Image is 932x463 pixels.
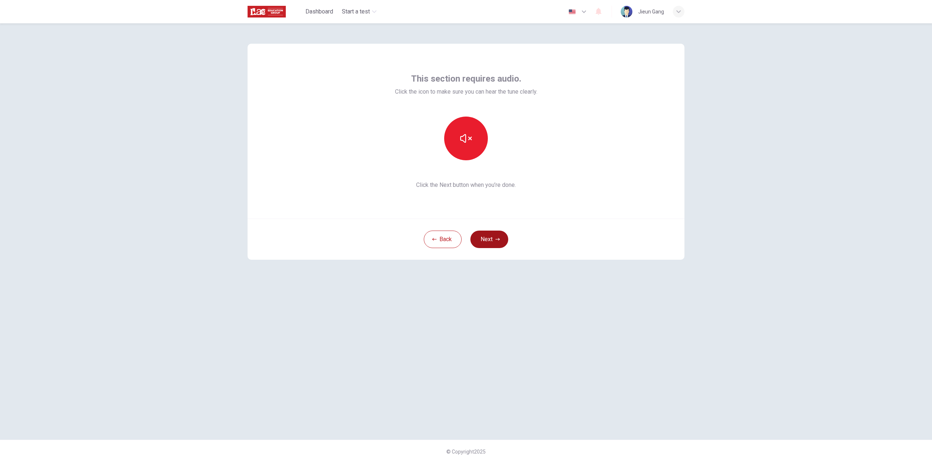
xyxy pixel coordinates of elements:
button: Back [424,231,462,248]
button: Next [470,231,508,248]
div: Jieun Gang [638,7,664,16]
span: This section requires audio. [411,73,521,85]
span: Start a test [342,7,370,16]
span: Click the Next button when you’re done. [395,181,537,189]
img: Profile picture [621,6,632,17]
a: ILAC logo [248,4,303,19]
span: Dashboard [305,7,333,16]
button: Dashboard [303,5,336,18]
span: © Copyright 2025 [446,449,486,455]
img: ILAC logo [248,4,286,19]
img: en [568,9,577,15]
button: Start a test [339,5,379,18]
span: Click the icon to make sure you can hear the tune clearly. [395,87,537,96]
